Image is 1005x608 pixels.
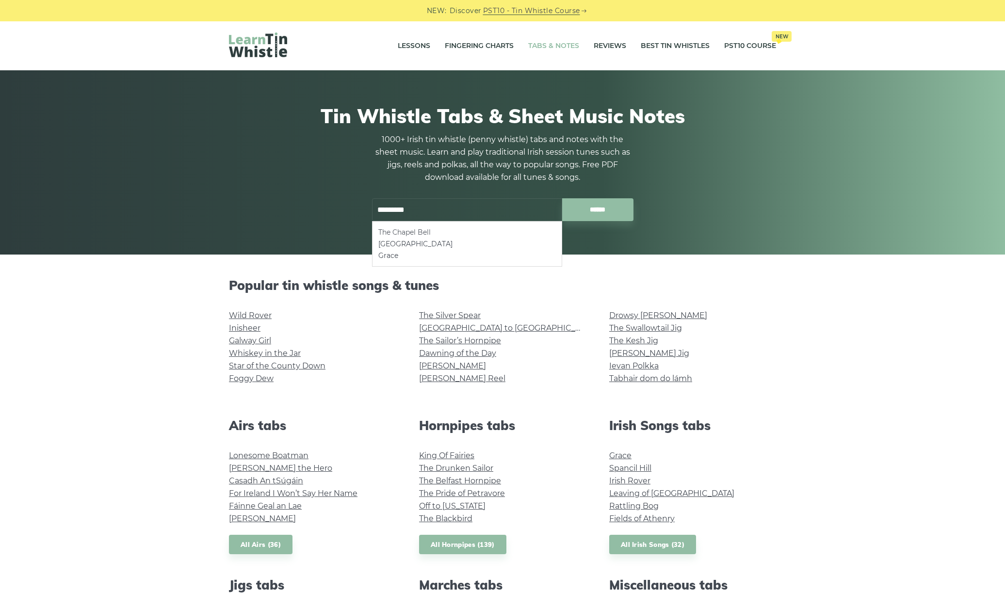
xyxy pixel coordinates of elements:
[419,451,474,460] a: King Of Fairies
[229,374,274,383] a: Foggy Dew
[609,501,659,511] a: Rattling Bog
[609,476,650,485] a: Irish Rover
[419,374,505,383] a: [PERSON_NAME] Reel
[229,336,271,345] a: Galway Girl
[229,278,776,293] h2: Popular tin whistle songs & tunes
[229,535,292,555] a: All Airs (36)
[419,535,506,555] a: All Hornpipes (139)
[609,489,734,498] a: Leaving of [GEOGRAPHIC_DATA]
[229,418,396,433] h2: Airs tabs
[419,323,598,333] a: [GEOGRAPHIC_DATA] to [GEOGRAPHIC_DATA]
[419,476,501,485] a: The Belfast Hornpipe
[609,451,632,460] a: Grace
[772,31,792,42] span: New
[419,311,481,320] a: The Silver Spear
[378,238,556,250] li: [GEOGRAPHIC_DATA]
[609,361,659,370] a: Ievan Polkka
[229,32,287,57] img: LearnTinWhistle.com
[419,336,501,345] a: The Sailor’s Hornpipe
[229,577,396,592] h2: Jigs tabs
[229,349,301,358] a: Whiskey in the Jar
[419,489,505,498] a: The Pride of Petravore
[229,361,325,370] a: Star of the County Down
[419,577,586,592] h2: Marches tabs
[641,34,710,58] a: Best Tin Whistles
[229,104,776,128] h1: Tin Whistle Tabs & Sheet Music Notes
[419,361,486,370] a: [PERSON_NAME]
[378,226,556,238] li: The Chapel Bell
[609,464,651,473] a: Spancil Hill
[528,34,579,58] a: Tabs & Notes
[445,34,514,58] a: Fingering Charts
[609,577,776,592] h2: Miscellaneous tabs
[229,489,357,498] a: For Ireland I Won’t Say Her Name
[609,374,692,383] a: Tabhair dom do lámh
[229,311,272,320] a: Wild Rover
[724,34,776,58] a: PST10 CourseNew
[419,514,472,523] a: The Blackbird
[229,451,308,460] a: Lonesome Boatman
[419,418,586,433] h2: Hornpipes tabs
[419,349,496,358] a: Dawning of the Day
[229,501,302,511] a: Fáinne Geal an Lae
[609,311,707,320] a: Drowsy [PERSON_NAME]
[419,501,486,511] a: Off to [US_STATE]
[378,250,556,261] li: Grace
[372,133,633,184] p: 1000+ Irish tin whistle (penny whistle) tabs and notes with the sheet music. Learn and play tradi...
[594,34,626,58] a: Reviews
[609,535,696,555] a: All Irish Songs (32)
[229,323,260,333] a: Inisheer
[609,336,658,345] a: The Kesh Jig
[419,464,493,473] a: The Drunken Sailor
[609,418,776,433] h2: Irish Songs tabs
[229,476,303,485] a: Casadh An tSúgáin
[398,34,430,58] a: Lessons
[609,349,689,358] a: [PERSON_NAME] Jig
[609,514,675,523] a: Fields of Athenry
[609,323,682,333] a: The Swallowtail Jig
[229,464,332,473] a: [PERSON_NAME] the Hero
[229,514,296,523] a: [PERSON_NAME]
